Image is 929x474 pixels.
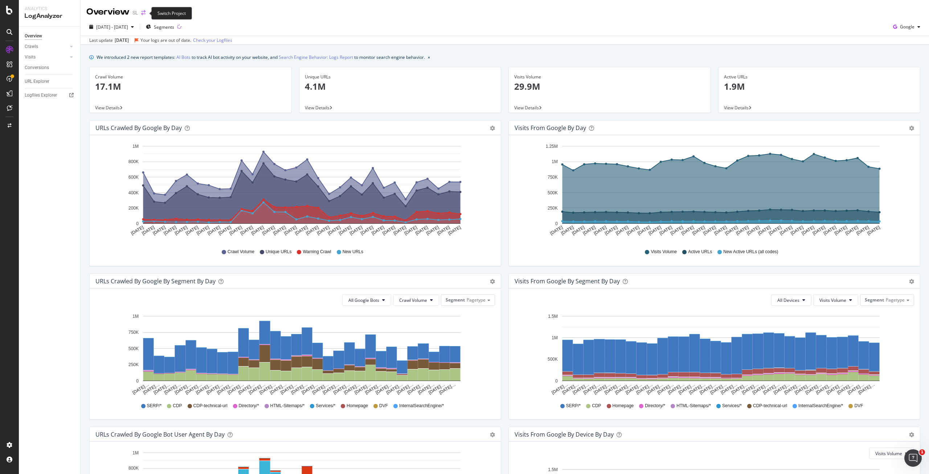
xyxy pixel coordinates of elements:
span: Google [900,24,914,30]
text: 1M [132,144,139,149]
div: Visits from Google By Segment By Day [515,277,620,285]
span: Visits Volume [875,450,902,457]
text: 1M [132,450,139,455]
text: [DATE] [338,225,352,236]
div: Active URLs [724,74,915,80]
span: Crawl Volume [399,297,427,303]
span: View Details [305,105,330,111]
span: InternalSearchEngine/* [399,403,444,409]
a: Overview [25,32,75,40]
text: 1.5M [548,314,558,319]
div: A chart. [95,312,492,396]
svg: A chart. [515,141,912,242]
span: Directory/* [239,403,259,409]
text: 0 [555,221,558,226]
div: Overview [86,6,130,18]
text: 750K [128,330,139,335]
text: 1M [552,159,558,165]
text: [DATE] [425,225,440,236]
text: [DATE] [834,225,848,236]
text: [DATE] [371,225,385,236]
text: [DATE] [691,225,706,236]
button: Google [890,21,923,33]
div: A chart. [515,312,912,396]
div: URL Explorer [25,78,49,85]
text: [DATE] [680,225,695,236]
text: [DATE] [713,225,728,236]
text: [DATE] [626,225,640,236]
button: All Devices [771,294,811,306]
span: New URLs [343,249,363,255]
text: [DATE] [240,225,254,236]
span: DVF [379,403,388,409]
text: [DATE] [349,225,363,236]
text: [DATE] [360,225,374,236]
span: HTML-Sitemaps/* [676,403,711,409]
div: Visits [25,53,36,61]
span: 1 [919,449,925,455]
text: [DATE] [283,225,298,236]
text: [DATE] [724,225,739,236]
div: Visits From Google By Device By Day [515,431,614,438]
div: SL [132,9,138,16]
text: 1M [132,314,139,319]
div: Last update [89,37,232,44]
div: gear [490,279,495,284]
button: All Google Bots [342,294,391,306]
div: Your logs are out of date. [140,37,191,44]
div: gear [909,432,914,437]
div: gear [490,432,495,437]
text: [DATE] [823,225,837,236]
span: Services/* [316,403,335,409]
div: URLs Crawled by Google By Segment By Day [95,277,216,285]
text: [DATE] [141,225,156,236]
p: 29.9M [514,80,705,93]
svg: A chart. [95,141,492,242]
a: Search Engine Behavior: Logs Report [279,53,353,61]
div: arrow-right-arrow-left [141,10,146,15]
a: URL Explorer [25,78,75,85]
span: Segments [154,24,174,30]
text: [DATE] [801,225,815,236]
div: URLs Crawled by Google by day [95,124,182,131]
iframe: Intercom live chat [904,449,922,467]
div: Crawls [25,43,38,50]
span: View Details [514,105,539,111]
text: [DATE] [604,225,618,236]
text: [DATE] [163,225,177,236]
text: 600K [128,175,139,180]
div: [DATE] [115,37,129,44]
text: 250K [548,206,558,211]
button: Visits Volume [813,294,858,306]
text: [DATE] [779,225,793,236]
text: [DATE] [790,225,804,236]
text: [DATE] [174,225,188,236]
text: [DATE] [382,225,396,236]
div: info banner [89,53,920,61]
div: URLs Crawled by Google bot User Agent By Day [95,431,225,438]
text: [DATE] [757,225,772,236]
span: [DATE] - [DATE] [96,24,128,30]
a: AI Bots [176,53,191,61]
span: Pagetype [886,297,905,303]
text: [DATE] [812,225,826,236]
div: We introduced 2 new report templates: to track AI bot activity on your website, and to monitor se... [97,53,425,61]
span: CDP-technical-url [193,403,228,409]
button: close banner [426,52,432,62]
text: 0 [555,378,558,384]
span: Unique URLs [266,249,291,255]
div: Conversions [25,64,49,72]
text: [DATE] [746,225,761,236]
span: Services/* [722,403,742,409]
div: gear [909,279,914,284]
text: [DATE] [549,225,564,236]
text: [DATE] [768,225,782,236]
button: [DATE] - [DATE] [86,21,137,33]
span: All Google Bots [348,297,379,303]
text: [DATE] [702,225,717,236]
p: 4.1M [305,80,496,93]
text: 500K [128,346,139,351]
span: HTML-Sitemaps/* [270,403,305,409]
span: Crawl Volume [228,249,254,255]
